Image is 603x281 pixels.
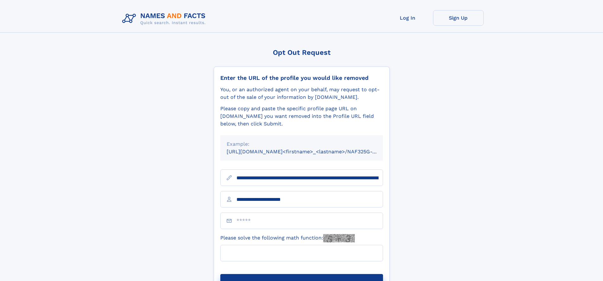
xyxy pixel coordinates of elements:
[220,74,383,81] div: Enter the URL of the profile you would like removed
[120,10,211,27] img: Logo Names and Facts
[227,140,377,148] div: Example:
[227,149,395,155] small: [URL][DOMAIN_NAME]<firstname>_<lastname>/NAF325G-xxxxxxxx
[382,10,433,26] a: Log In
[220,234,355,242] label: Please solve the following math function:
[220,86,383,101] div: You, or an authorized agent on your behalf, may request to opt-out of the sale of your informatio...
[214,48,390,56] div: Opt Out Request
[433,10,484,26] a: Sign Up
[220,105,383,128] div: Please copy and paste the specific profile page URL on [DOMAIN_NAME] you want removed into the Pr...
